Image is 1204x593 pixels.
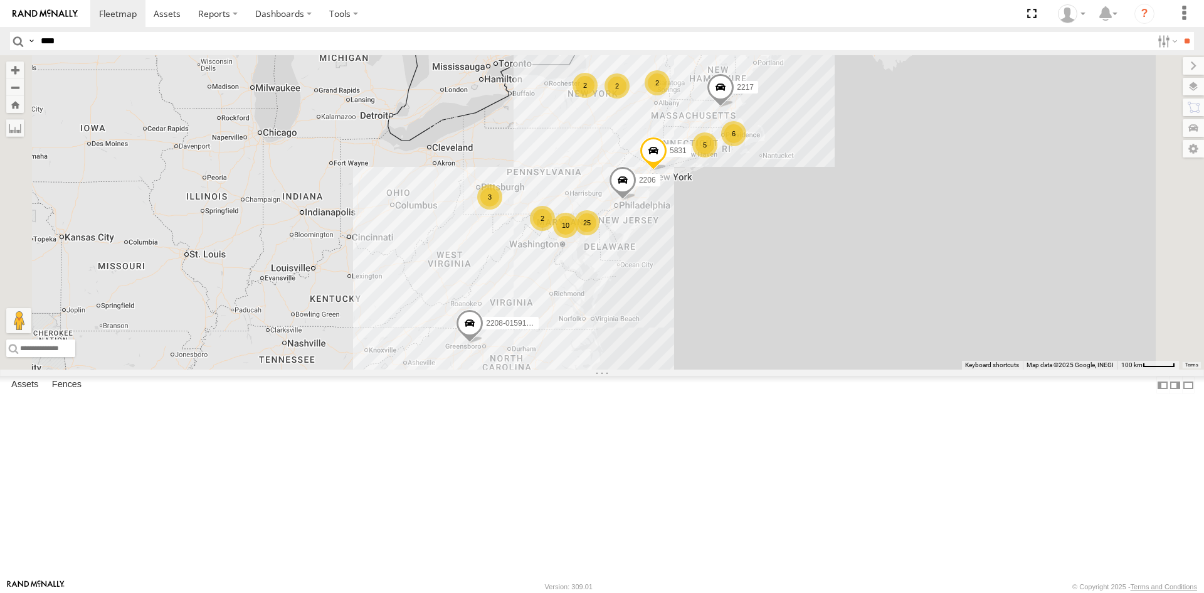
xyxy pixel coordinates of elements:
[7,580,65,593] a: Visit our Website
[530,206,555,231] div: 2
[692,132,717,158] div: 5
[721,121,746,146] div: 6
[13,9,78,18] img: rand-logo.svg
[6,78,24,96] button: Zoom out
[639,175,656,184] span: 2206
[545,583,593,590] div: Version: 309.01
[6,308,31,333] button: Drag Pegman onto the map to open Street View
[553,213,578,238] div: 10
[477,184,502,210] div: 3
[6,119,24,137] label: Measure
[1156,376,1169,394] label: Dock Summary Table to the Left
[1185,363,1198,368] a: Terms (opens in new tab)
[1153,32,1180,50] label: Search Filter Options
[1027,361,1114,368] span: Map data ©2025 Google, INEGI
[486,319,568,328] span: 2208-015910002284753
[46,377,88,394] label: Fences
[574,210,599,235] div: 25
[1182,376,1195,394] label: Hide Summary Table
[605,73,630,99] div: 2
[1169,376,1181,394] label: Dock Summary Table to the Right
[5,377,45,394] label: Assets
[737,83,754,92] span: 2217
[965,361,1019,370] button: Keyboard shortcuts
[26,32,36,50] label: Search Query
[6,96,24,113] button: Zoom Home
[1134,4,1154,24] i: ?
[1072,583,1197,590] div: © Copyright 2025 -
[1131,583,1197,590] a: Terms and Conditions
[1053,4,1090,23] div: Thomas Ward
[1121,361,1143,368] span: 100 km
[1183,140,1204,158] label: Map Settings
[6,61,24,78] button: Zoom in
[645,70,670,95] div: 2
[1117,361,1179,370] button: Map Scale: 100 km per 48 pixels
[573,73,598,98] div: 2
[670,146,687,155] span: 5831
